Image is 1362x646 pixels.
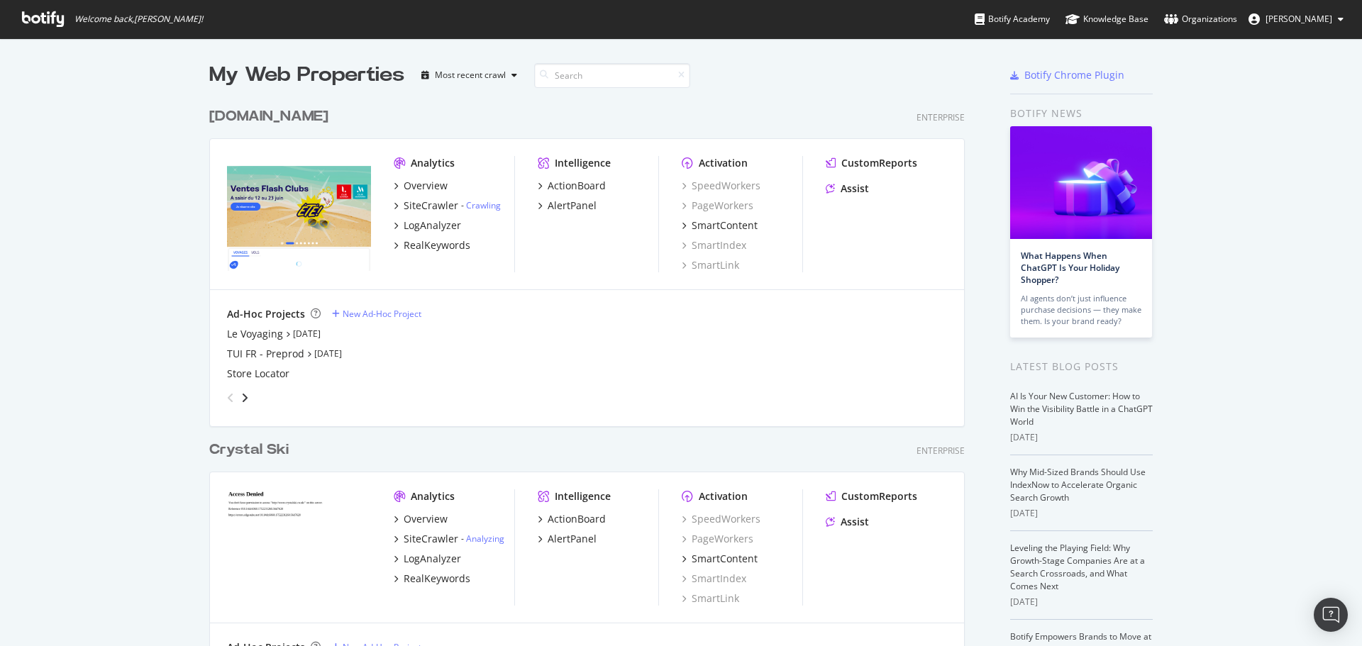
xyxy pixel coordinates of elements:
[538,532,597,546] a: AlertPanel
[1021,293,1141,327] div: AI agents don’t just influence purchase decisions — they make them. Is your brand ready?
[404,238,470,252] div: RealKeywords
[227,327,283,341] a: Le Voyaging
[394,179,448,193] a: Overview
[1010,126,1152,239] img: What Happens When ChatGPT Is Your Holiday Shopper?
[209,106,328,127] div: [DOMAIN_NAME]
[1010,466,1146,503] a: Why Mid-Sized Brands Should Use IndexNow to Accelerate Organic Search Growth
[227,367,289,381] div: Store Locator
[416,64,523,87] button: Most recent crawl
[826,515,869,529] a: Assist
[917,111,965,123] div: Enterprise
[682,179,760,193] a: SpeedWorkers
[314,347,342,360] a: [DATE]
[461,199,501,211] div: -
[435,71,506,79] div: Most recent crawl
[1010,359,1153,374] div: Latest Blog Posts
[692,218,758,233] div: SmartContent
[548,512,606,526] div: ActionBoard
[682,532,753,546] a: PageWorkers
[548,199,597,213] div: AlertPanel
[682,591,739,606] a: SmartLink
[404,218,461,233] div: LogAnalyzer
[682,512,760,526] a: SpeedWorkers
[1024,68,1124,82] div: Botify Chrome Plugin
[332,308,421,320] a: New Ad-Hoc Project
[404,532,458,546] div: SiteCrawler
[394,532,504,546] a: SiteCrawler- Analyzing
[1021,250,1119,286] a: What Happens When ChatGPT Is Your Holiday Shopper?
[343,308,421,320] div: New Ad-Hoc Project
[841,515,869,529] div: Assist
[74,13,203,25] span: Welcome back, [PERSON_NAME] !
[209,61,404,89] div: My Web Properties
[534,63,690,88] input: Search
[682,218,758,233] a: SmartContent
[826,182,869,196] a: Assist
[404,572,470,586] div: RealKeywords
[466,533,504,545] a: Analyzing
[699,489,748,503] div: Activation
[1010,596,1153,608] div: [DATE]
[917,445,965,457] div: Enterprise
[394,238,470,252] a: RealKeywords
[209,440,294,460] a: Crystal Ski
[1010,507,1153,520] div: [DATE]
[394,512,448,526] a: Overview
[240,391,250,405] div: angle-right
[548,179,606,193] div: ActionBoard
[227,489,371,604] img: crystalski.co.uk
[1237,8,1355,30] button: [PERSON_NAME]
[555,489,611,503] div: Intelligence
[394,552,461,566] a: LogAnalyzer
[404,552,461,566] div: LogAnalyzer
[394,572,470,586] a: RealKeywords
[227,156,371,271] img: tui.fr
[293,328,321,340] a: [DATE]
[1010,390,1153,428] a: AI Is Your New Customer: How to Win the Visibility Battle in a ChatGPT World
[404,199,458,213] div: SiteCrawler
[411,156,455,170] div: Analytics
[538,179,606,193] a: ActionBoard
[1010,106,1153,121] div: Botify news
[548,532,597,546] div: AlertPanel
[1010,68,1124,82] a: Botify Chrome Plugin
[682,552,758,566] a: SmartContent
[826,489,917,503] a: CustomReports
[841,489,917,503] div: CustomReports
[394,199,501,213] a: SiteCrawler- Crawling
[682,258,739,272] a: SmartLink
[411,489,455,503] div: Analytics
[1314,598,1348,632] div: Open Intercom Messenger
[209,440,289,460] div: Crystal Ski
[826,156,917,170] a: CustomReports
[682,199,753,213] a: PageWorkers
[538,199,597,213] a: AlertPanel
[461,533,504,545] div: -
[699,156,748,170] div: Activation
[682,238,746,252] a: SmartIndex
[841,182,869,196] div: Assist
[538,512,606,526] a: ActionBoard
[1010,542,1145,592] a: Leveling the Playing Field: Why Growth-Stage Companies Are at a Search Crossroads, and What Comes...
[1010,431,1153,444] div: [DATE]
[209,106,334,127] a: [DOMAIN_NAME]
[466,199,501,211] a: Crawling
[682,572,746,586] a: SmartIndex
[404,512,448,526] div: Overview
[394,218,461,233] a: LogAnalyzer
[555,156,611,170] div: Intelligence
[404,179,448,193] div: Overview
[221,386,240,409] div: angle-left
[1164,12,1237,26] div: Organizations
[975,12,1050,26] div: Botify Academy
[692,552,758,566] div: SmartContent
[1065,12,1148,26] div: Knowledge Base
